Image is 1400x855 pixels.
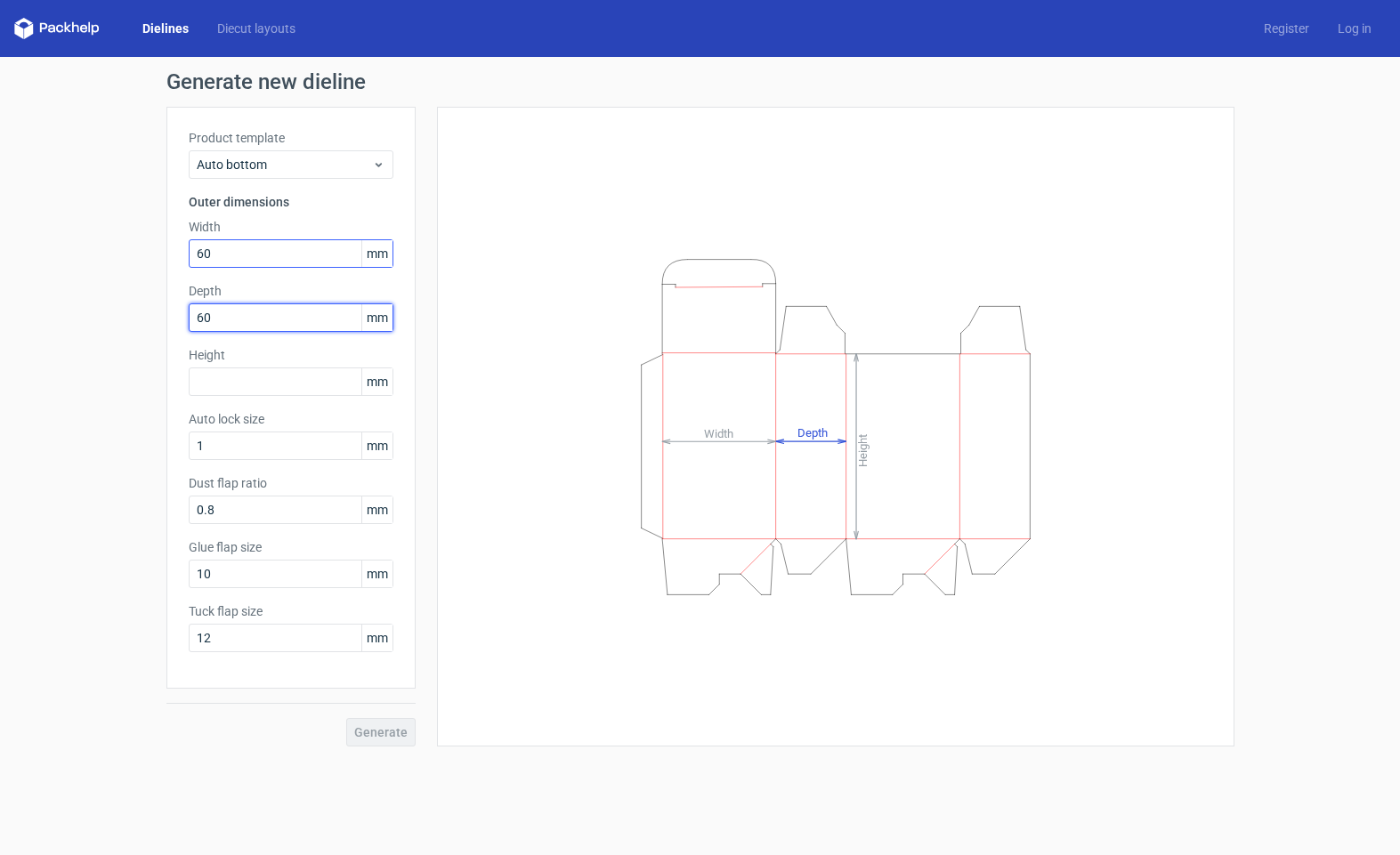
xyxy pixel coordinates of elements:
[189,346,393,364] label: Height
[361,240,392,267] span: mm
[361,625,392,651] span: mm
[855,433,869,466] tspan: Height
[166,71,1234,93] h1: Generate new dieline
[189,410,393,428] label: Auto lock size
[189,193,393,211] h3: Outer dimensions
[203,20,310,37] a: Diecut layouts
[189,602,393,620] label: Tuck flap size
[361,432,392,459] span: mm
[797,426,827,440] tspan: Depth
[1250,20,1323,37] a: Register
[1323,20,1386,37] a: Log in
[361,561,392,587] span: mm
[189,538,393,556] label: Glue flap size
[189,129,393,147] label: Product template
[189,282,393,300] label: Depth
[128,20,203,37] a: Dielines
[189,218,393,236] label: Width
[361,304,392,331] span: mm
[703,426,732,440] tspan: Width
[189,474,393,492] label: Dust flap ratio
[361,496,392,523] span: mm
[361,368,392,395] span: mm
[197,156,372,173] span: Auto bottom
